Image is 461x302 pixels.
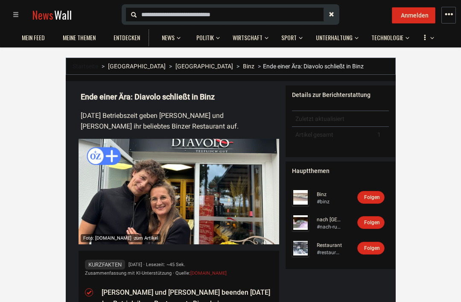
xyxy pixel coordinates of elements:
[263,63,364,70] span: Ende einer Ära: Diavolo schließt in Binz
[192,29,218,46] a: Politik
[63,34,96,41] span: Meine Themen
[292,91,389,99] div: Details zur Berichterstattung
[228,29,267,46] a: Wirtschaft
[364,245,380,251] span: Folgen
[371,34,403,41] span: Technologie
[312,29,357,46] a: Unterhaltung
[233,34,263,41] span: Wirtschaft
[175,63,233,70] a: [GEOGRAPHIC_DATA]
[243,63,254,70] a: Binz
[317,198,342,205] div: #binz
[158,29,179,46] a: News
[79,139,279,244] img: Vorschaubild von ostsee-zeitung.de
[292,240,309,257] img: Profilbild von Restaurant
[401,12,429,19] span: Anmelden
[317,249,342,256] div: #restaurant
[292,167,389,175] div: Hauptthemen
[134,235,158,241] span: zum Artikel
[392,7,435,23] button: Anmelden
[73,63,98,70] a: Startseite
[190,270,227,276] a: [DOMAIN_NAME]
[367,29,408,46] a: Technologie
[192,26,220,46] button: Politik
[367,26,409,46] button: Technologie
[32,7,72,23] a: NewsWall
[317,191,342,198] a: Binz
[374,127,389,143] td: 1
[277,29,301,46] a: Sport
[281,34,297,41] span: Sport
[81,234,161,242] div: Foto: [DOMAIN_NAME] ·
[316,34,353,41] span: Unterhaltung
[277,26,303,46] button: Sport
[228,26,268,46] button: Wirtschaft
[364,194,380,200] span: Folgen
[108,63,166,70] a: [GEOGRAPHIC_DATA]
[364,220,380,226] span: Folgen
[85,261,273,277] div: [DATE] · Lesezeit: ~45 Sek. Zusammenfassung mit KI-Unterstützung · Quelle:
[196,34,214,41] span: Politik
[292,189,309,206] img: Profilbild von Binz
[317,223,342,231] div: #nach-ruegen
[158,26,183,46] button: News
[317,242,342,249] a: Restaurant
[85,260,125,270] span: Kurzfakten
[312,26,359,46] button: Unterhaltung
[54,7,72,23] span: Wall
[292,214,309,231] img: Profilbild von nach Rügen
[79,139,279,244] a: Foto: [DOMAIN_NAME] ·zum Artikel
[317,216,342,223] a: nach [GEOGRAPHIC_DATA]
[292,111,374,127] td: Zuletzt aktualisiert
[22,34,45,41] span: Mein Feed
[162,34,175,41] span: News
[114,34,140,41] span: Entdecken
[292,127,374,143] td: Artikel gesamt
[32,7,53,23] span: News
